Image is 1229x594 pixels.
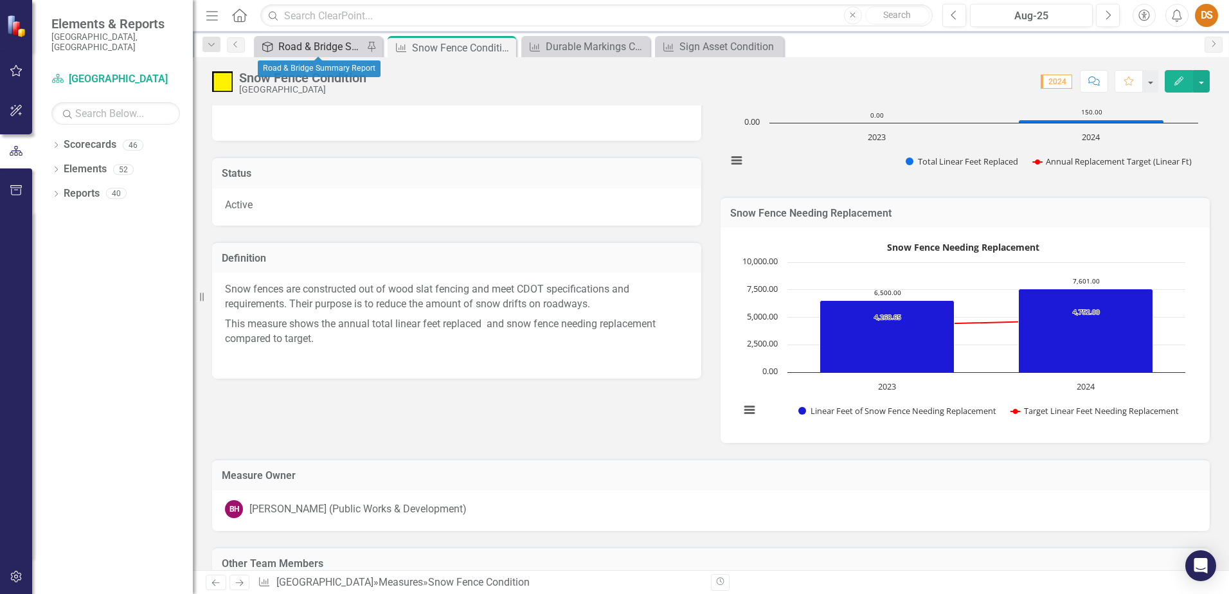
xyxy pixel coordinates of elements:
[106,188,127,199] div: 40
[728,152,746,170] button: View chart menu, Snow Fence Replacement
[412,40,513,56] div: Snow Fence Condition
[865,6,929,24] button: Search
[1041,75,1072,89] span: 2024
[6,14,29,37] img: ClearPoint Strategy
[870,111,884,120] text: 0.00
[740,401,758,419] button: View chart menu, Snow Fence Needing Replacement
[820,301,955,373] path: 2023, 6,500. Linear Feet of Snow Fence Needing Replacement.
[874,288,901,297] text: 6,500.00
[887,241,1039,253] text: Snow Fence Needing Replacement
[733,237,1197,430] div: Snow Fence Needing Replacement. Highcharts interactive chart.
[64,186,100,201] a: Reports
[260,4,933,27] input: Search ClearPoint...
[428,576,530,588] div: Snow Fence Condition
[225,199,253,211] span: Active
[239,71,366,85] div: Snow Fence Condition
[258,575,701,590] div: » »
[64,162,107,177] a: Elements
[249,502,467,517] div: [PERSON_NAME] (Public Works & Development)
[51,72,180,87] a: [GEOGRAPHIC_DATA]
[113,164,134,175] div: 52
[51,102,180,125] input: Search Below...
[1019,120,1164,123] path: 2024, 150. Total Linear Feet Replaced.
[874,312,901,321] text: 4,268.65
[747,337,778,349] text: 2,500.00
[1073,276,1100,285] text: 7,601.00
[868,131,886,143] text: 2023
[658,39,780,55] a: Sign Asset Condition
[733,237,1192,430] svg: Interactive chart
[1185,550,1216,581] div: Open Intercom Messenger
[1081,107,1102,116] text: 150.00
[878,381,896,392] text: 2023
[883,10,911,20] span: Search
[225,314,688,349] p: This measure shows the annual total linear feet replaced and snow fence needing replacement compa...
[1011,405,1180,417] button: Show Target Linear Feet Needing Replacement
[807,120,1164,123] g: Total Linear Feet Replaced, series 1 of 2. Bar series with 2 bars.
[1033,156,1192,167] button: Show Annual Replacement Target (Linear Ft)
[1082,131,1100,143] text: 2024
[1073,307,1100,316] text: 4,752.00
[974,8,1088,24] div: Aug-25
[820,289,1153,373] g: Linear Feet of Snow Fence Needing Replacement, series 1 of 2. Bar series with 2 bars.
[730,208,1200,219] h3: Snow Fence Needing Replacement
[1195,4,1218,27] button: DS
[546,39,647,55] div: Durable Markings Condition
[747,310,778,322] text: 5,000.00
[123,139,143,150] div: 46
[222,168,692,179] h3: Status
[379,576,423,588] a: Measures
[679,39,780,55] div: Sign Asset Condition
[798,405,998,417] button: Show Linear Feet of Snow Fence Needing Replacement
[222,558,1200,570] h3: Other Team Members
[1077,381,1095,392] text: 2024
[258,60,381,77] div: Road & Bridge Summary Report
[762,365,778,377] text: 0.00
[744,116,760,127] text: 0.00
[51,16,180,32] span: Elements & Reports
[278,39,363,55] div: Road & Bridge Summary Report
[747,283,778,294] text: 7,500.00
[222,470,1200,482] h3: Measure Owner
[1019,289,1153,373] path: 2024, 7,601. Linear Feet of Snow Fence Needing Replacement.
[525,39,647,55] a: Durable Markings Condition
[239,85,366,94] div: [GEOGRAPHIC_DATA]
[225,282,688,314] p: Snow fences are constructed out of wood slat fencing and meet CDOT specifications and requirement...
[64,138,116,152] a: Scorecards
[742,255,778,267] text: 10,000.00
[225,500,243,518] div: BH
[51,32,180,53] small: [GEOGRAPHIC_DATA], [GEOGRAPHIC_DATA]
[970,4,1093,27] button: Aug-25
[276,576,373,588] a: [GEOGRAPHIC_DATA]
[222,253,692,264] h3: Definition
[257,39,363,55] a: Road & Bridge Summary Report
[906,156,1019,167] button: Show Total Linear Feet Replaced
[212,71,233,92] img: Caution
